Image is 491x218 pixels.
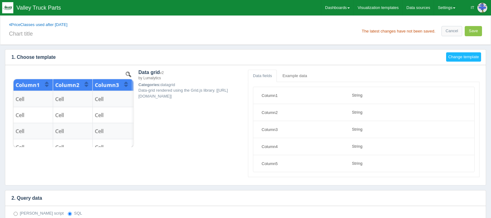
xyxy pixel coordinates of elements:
[258,158,343,169] input: Field name
[258,90,343,101] input: Field name
[138,70,243,147] div: datagrid
[477,3,487,13] img: Profile Picture
[138,76,161,80] small: by Lumalytics
[465,26,482,36] button: Save
[446,52,481,62] button: Change template
[441,26,462,36] a: Cancel
[68,211,82,216] label: SQL
[138,88,243,99] p: Data-grid rendered using the Grid.js library. [[URL][DOMAIN_NAME]]
[5,190,476,206] h4: 2. Query data
[362,29,435,33] div: The latest changes have not been saved.
[5,50,441,65] h4: 1. Choose template
[258,124,343,135] input: Field name
[258,141,343,152] input: Field name
[471,2,474,14] div: IT
[68,212,72,216] input: SQL
[248,70,277,82] a: Data fields
[277,70,312,82] a: Example data
[258,107,343,118] input: Field name
[9,28,243,38] input: Chart title
[138,70,243,81] h4: Data grid
[9,22,67,27] a: PriceClasses used after [DATE]
[14,211,64,216] label: [PERSON_NAME] script
[14,212,18,216] input: [PERSON_NAME] script
[16,5,61,11] span: Valley Truck Parts
[160,71,164,75] small: v2
[138,82,161,87] strong: Categories:
[2,2,13,13] img: q1blfpkbivjhsugxdrfq.png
